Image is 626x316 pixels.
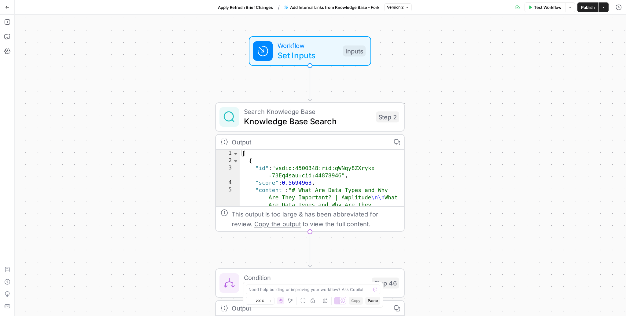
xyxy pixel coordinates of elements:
[308,231,312,267] g: Edge from step_2 to step_46
[278,4,280,11] span: /
[351,298,360,303] span: Copy
[384,3,412,11] button: Version 2
[216,165,240,179] div: 3
[254,220,301,227] span: Copy the output
[218,4,273,10] span: Apply Refresh Brief Changes
[525,2,565,12] button: Test Workflow
[216,157,240,165] div: 2
[244,107,371,116] span: Search Knowledge Base
[244,115,371,127] span: Knowledge Base Search
[308,65,312,101] g: Edge from start to step_2
[256,298,264,303] span: 200%
[216,150,240,157] div: 1
[232,150,239,157] span: Toggle code folding, rows 1 through 7
[232,157,239,165] span: Toggle code folding, rows 2 through 6
[534,4,562,10] span: Test Workflow
[387,5,403,10] span: Version 2
[376,111,399,122] div: Step 2
[577,2,598,12] button: Publish
[368,298,378,303] span: Paste
[581,4,595,10] span: Publish
[214,2,277,12] button: Apply Refresh Brief Changes
[281,2,383,12] button: Add Internal Links from Knowledge Base - Fork
[215,102,405,232] div: Search Knowledge BaseKnowledge Base SearchStep 2Output[ { "id":"vsdid:4500348:rid:qWNqy8ZXrykx -7...
[343,45,366,56] div: Inputs
[278,49,338,61] span: Set Inputs
[365,297,380,305] button: Paste
[244,273,367,282] span: Condition
[278,41,338,50] span: Workflow
[244,281,367,293] span: Condition
[349,297,363,305] button: Copy
[232,137,386,147] div: Output
[290,4,379,10] span: Add Internal Links from Knowledge Base - Fork
[232,303,386,313] div: Output
[232,209,399,229] div: This output is too large & has been abbreviated for review. to view the full content.
[216,179,240,187] div: 4
[372,278,399,289] div: Step 46
[215,36,405,66] div: WorkflowSet InputsInputs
